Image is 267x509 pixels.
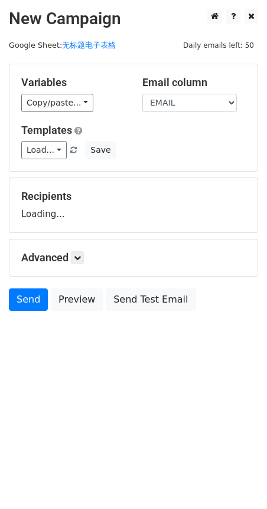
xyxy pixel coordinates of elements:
[142,76,246,89] h5: Email column
[106,288,196,311] a: Send Test Email
[179,41,258,50] a: Daily emails left: 50
[9,9,258,29] h2: New Campaign
[9,288,48,311] a: Send
[62,41,116,50] a: 无标题电子表格
[85,141,116,159] button: Save
[9,41,116,50] small: Google Sheet:
[179,39,258,52] span: Daily emails left: 50
[21,141,67,159] a: Load...
[21,94,93,112] a: Copy/paste...
[21,190,246,221] div: Loading...
[51,288,103,311] a: Preview
[21,76,125,89] h5: Variables
[21,251,246,264] h5: Advanced
[21,190,246,203] h5: Recipients
[21,124,72,136] a: Templates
